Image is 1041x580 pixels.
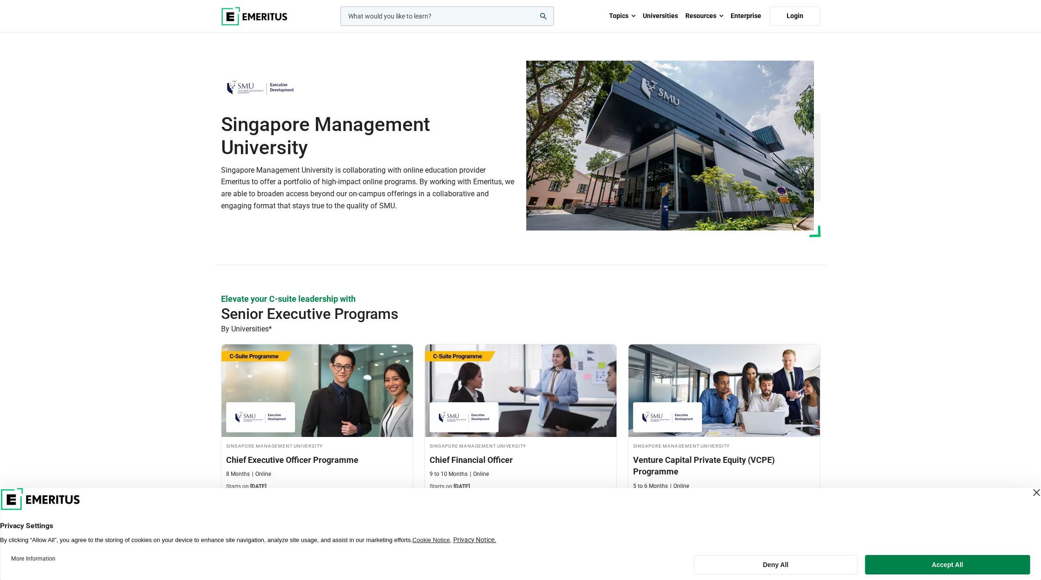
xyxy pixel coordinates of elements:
[221,113,515,160] h1: Singapore Management University
[226,442,408,449] h4: Singapore Management University
[470,470,489,478] p: Online
[770,6,820,26] a: Login
[430,483,612,491] p: Starts on:
[226,483,408,491] p: Starts on:
[221,323,820,335] p: By Universities*
[221,293,820,305] p: Elevate your C-suite leadership with
[454,483,470,490] span: [DATE]
[226,470,250,478] p: 8 Months
[628,344,820,437] img: Venture Capital Private Equity (VCPE) Programme | Online Finance Course
[425,344,616,495] a: Leadership Course by Singapore Management University - September 29, 2025 Singapore Management Un...
[628,344,820,507] a: Finance Course by Singapore Management University - September 29, 2025 Singapore Management Unive...
[425,344,616,437] img: Chief Financial Officer | Online Leadership Course
[250,483,266,490] span: [DATE]
[231,407,291,428] img: Singapore Management University
[430,454,612,466] h3: Chief Financial Officer
[222,344,413,495] a: Leadership Course by Singapore Management University - September 29, 2025 Singapore Management Un...
[526,61,814,231] img: Singapore Management University
[430,442,612,449] h4: Singapore Management University
[633,482,668,490] p: 5 to 6 Months
[221,305,760,323] h2: Senior Executive Programs
[252,470,271,478] p: Online
[434,407,494,428] img: Singapore Management University
[670,482,689,490] p: Online
[430,470,468,478] p: 9 to 10 Months
[638,407,698,428] img: Singapore Management University
[221,164,515,212] p: Singapore Management University is collaborating with online education provider Emeritus to offer...
[222,344,413,437] img: Chief Executive Officer Programme | Online Leadership Course
[226,454,408,466] h3: Chief Executive Officer Programme
[633,442,815,449] h4: Singapore Management University
[633,454,815,477] h3: Venture Capital Private Equity (VCPE) Programme
[221,74,300,101] img: Singapore Management University
[340,6,554,26] input: woocommerce-product-search-field-0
